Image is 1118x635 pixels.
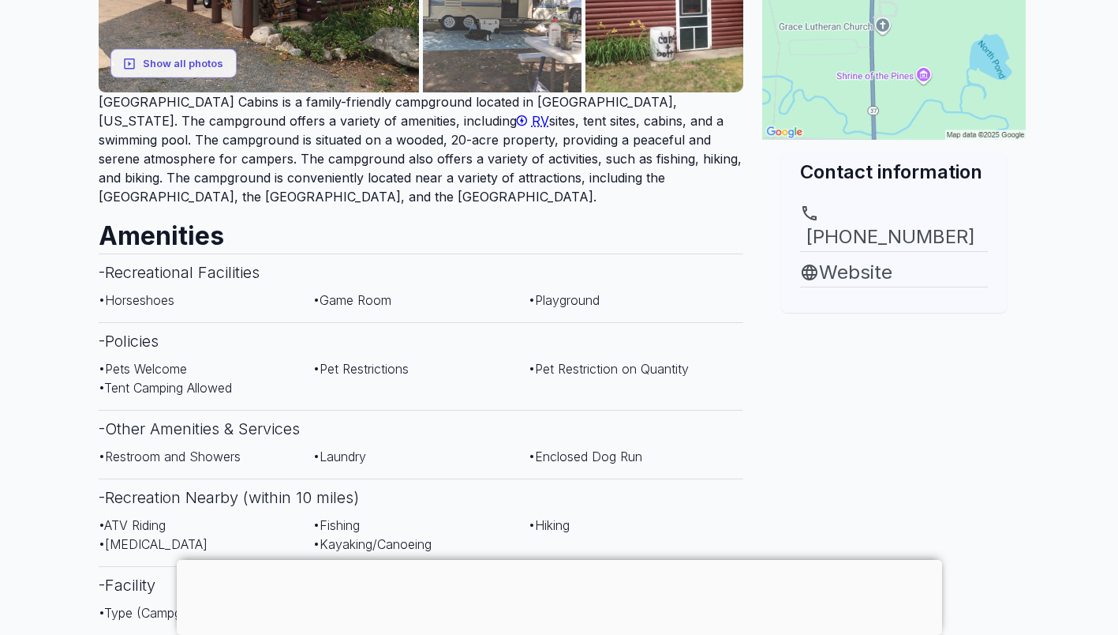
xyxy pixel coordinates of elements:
h3: - Recreation Nearby (within 10 miles) [99,479,744,516]
h3: - Other Amenities & Services [99,410,744,447]
span: • Tent Camping Allowed [99,380,232,396]
span: • Fishing [313,517,360,533]
h2: Contact information [800,159,988,185]
span: • Restroom and Showers [99,449,241,464]
span: • Type (Campground) [99,605,219,621]
span: • Horseshoes [99,292,174,308]
iframe: Advertisement [762,313,1026,510]
h3: - Facility [99,566,744,603]
span: • Enclosed Dog Run [529,449,642,464]
h3: - Recreational Facilities [99,254,744,291]
button: Show all photos [110,49,237,78]
a: Website [800,258,988,287]
span: • Pets Welcome [99,361,187,377]
iframe: Advertisement [177,560,942,631]
h2: Amenities [99,206,744,254]
span: • Hiking [529,517,570,533]
span: RV [532,113,549,129]
span: • [MEDICAL_DATA] [99,536,208,552]
span: • Pet Restrictions [313,361,409,377]
span: • Pet Restriction on Quantity [529,361,689,377]
span: • Laundry [313,449,366,464]
span: • ATV Riding [99,517,166,533]
span: • Playground [529,292,600,308]
p: [GEOGRAPHIC_DATA] Cabins is a family-friendly campground located in [GEOGRAPHIC_DATA], [US_STATE]... [99,92,744,206]
span: • Kayaking/Canoeing [313,536,432,552]
a: [PHONE_NUMBER] [800,204,988,251]
span: • Game Room [313,292,391,308]
a: RV [517,113,549,129]
h3: - Policies [99,322,744,359]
